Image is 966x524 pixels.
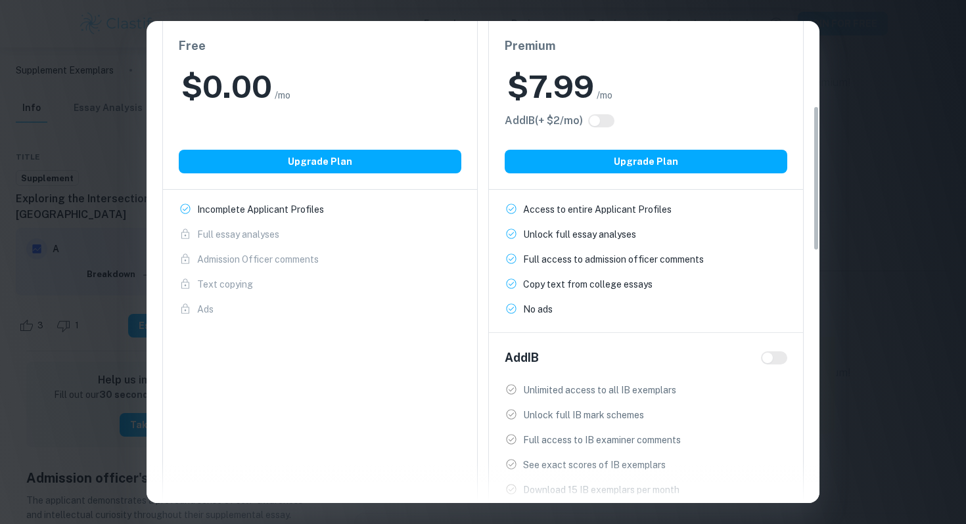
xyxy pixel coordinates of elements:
[523,383,676,397] p: Unlimited access to all IB exemplars
[197,252,319,267] p: Admission Officer comments
[523,302,553,317] p: No ads
[505,37,787,55] h6: Premium
[505,150,787,173] button: Upgrade Plan
[505,113,583,129] h6: Click to see all the additional IB features.
[179,150,461,173] button: Upgrade Plan
[523,252,704,267] p: Full access to admission officer comments
[179,37,461,55] h6: Free
[523,458,666,472] p: See exact scores of IB exemplars
[507,66,594,108] h2: $ 7.99
[505,349,539,367] h6: Add IB
[181,66,272,108] h2: $ 0.00
[523,408,644,422] p: Unlock full IB mark schemes
[197,277,253,292] p: Text copying
[597,88,612,102] span: /mo
[197,227,279,242] p: Full essay analyses
[275,88,290,102] span: /mo
[523,227,636,242] p: Unlock full essay analyses
[197,202,324,217] p: Incomplete Applicant Profiles
[523,433,681,447] p: Full access to IB examiner comments
[197,302,214,317] p: Ads
[523,202,672,217] p: Access to entire Applicant Profiles
[523,277,653,292] p: Copy text from college essays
